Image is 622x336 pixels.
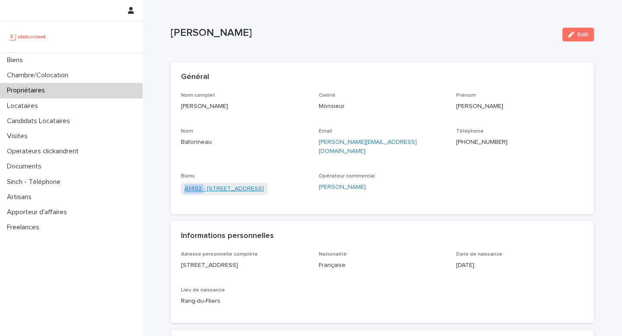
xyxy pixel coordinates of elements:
[171,27,555,39] p: [PERSON_NAME]
[7,28,49,45] img: UCB0brd3T0yccxBKYDjQ
[181,93,215,98] span: Nom complet
[3,162,48,171] p: Documents
[3,56,30,64] p: Biens
[181,261,308,270] p: [STREET_ADDRESS]
[3,208,74,216] p: Apporteur d'affaires
[456,93,476,98] span: Prénom
[319,129,332,134] span: Email
[181,297,308,306] p: Rang-du-Fliers
[319,102,446,111] p: Monsieur
[3,147,86,155] p: Operateurs clickandrent
[562,28,594,41] button: Edit
[3,86,52,95] p: Propriétaires
[456,252,502,257] span: Date de naissance
[456,261,584,270] p: [DATE]
[3,178,67,186] p: Sinch - Téléphone
[181,138,308,147] p: Batonneau
[181,174,195,179] span: Biens
[181,73,209,82] h2: Général
[181,129,193,134] span: Nom
[3,223,46,231] p: Freelances
[456,102,584,111] p: [PERSON_NAME]
[319,252,347,257] span: Nationalité
[319,174,375,179] span: Opérateur commercial
[184,184,264,193] a: A1492 - [STREET_ADDRESS]
[456,139,508,145] ringoverc2c-number-84e06f14122c: [PHONE_NUMBER]
[3,193,38,201] p: Artisans
[578,32,588,38] span: Edit
[456,139,508,145] ringoverc2c-84e06f14122c: Call with Ringover
[319,93,336,98] span: Civilité
[181,231,274,241] h2: Informations personnelles
[319,261,446,270] p: Française
[3,132,35,140] p: Visites
[456,129,484,134] span: Téléphone
[181,252,258,257] span: Adresse personnelle complète
[181,102,308,111] p: [PERSON_NAME]
[319,139,417,154] a: [PERSON_NAME][EMAIL_ADDRESS][DOMAIN_NAME]
[3,71,75,79] p: Chambre/Colocation
[181,288,225,293] span: Lieu de naissance
[3,117,77,125] p: Candidats Locataires
[3,102,45,110] p: Locataires
[319,183,366,192] a: [PERSON_NAME]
